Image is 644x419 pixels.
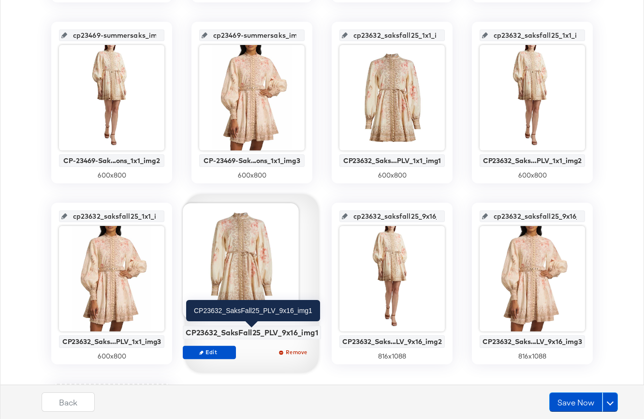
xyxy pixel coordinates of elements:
[61,338,162,345] div: CP23632_Saks...PLV_1x1_img3
[342,338,442,345] div: CP23632_Saks...LV_9x16_img2
[342,157,442,165] div: CP23632_Saks...PLV_1x1_img1
[339,352,445,361] div: 816 x 1088
[59,171,164,180] div: 600 x 800
[186,328,319,337] div: CP23632_SaksFall25_PLV_9x16_img1
[480,171,585,180] div: 600 x 800
[480,352,585,361] div: 816 x 1088
[199,171,305,180] div: 600 x 800
[339,171,445,180] div: 600 x 800
[183,345,236,359] button: Edit
[482,157,583,165] div: CP23632_Saks...PLV_1x1_img2
[202,157,302,165] div: CP-23469-Sak...ons_1x1_img3
[549,392,602,412] button: Save Now
[61,157,162,165] div: CP-23469-Sak...ons_1x1_img2
[59,352,164,361] div: 600 x 800
[482,338,583,345] div: CP23632_Saks...LV_9x16_img3
[187,348,232,356] span: Edit
[268,345,321,359] button: Remove
[272,348,317,356] span: Remove
[42,392,95,412] button: Back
